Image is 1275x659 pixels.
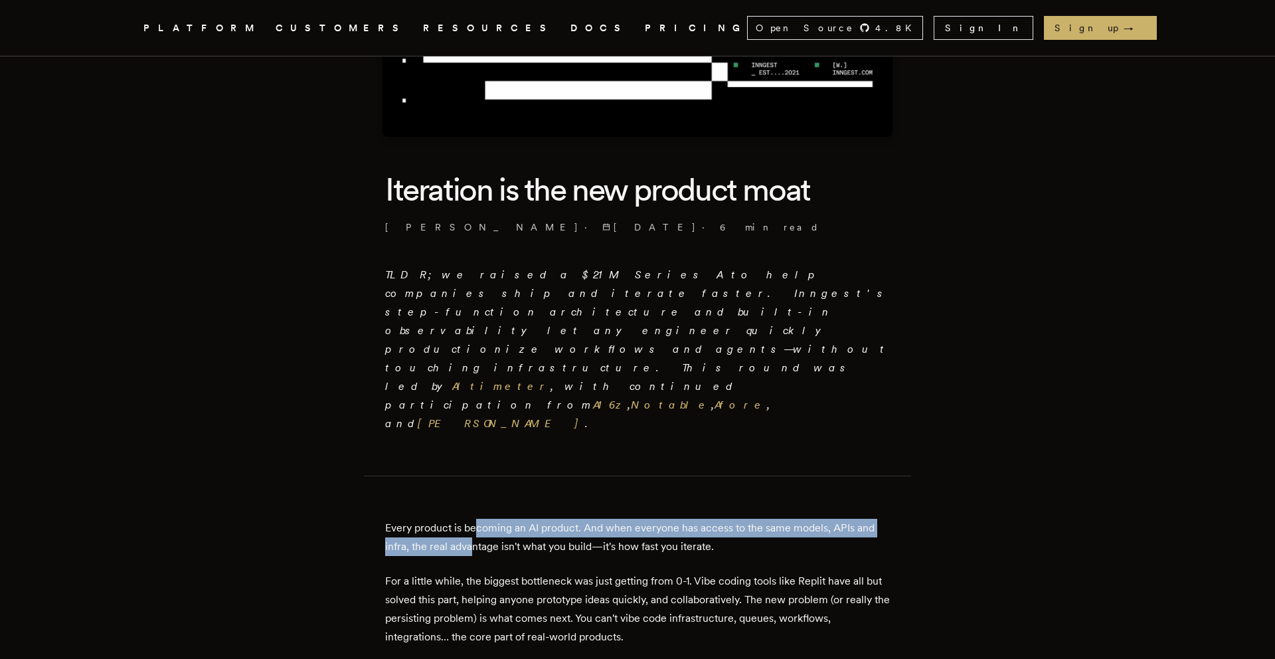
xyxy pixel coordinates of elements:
em: TLDR; we raised a $21M Series A to help companies ship and iterate faster. Inngest's step-functio... [385,268,890,430]
p: Every product is becoming an AI product. And when everyone has access to the same models, APIs an... [385,519,890,556]
button: RESOURCES [423,20,554,37]
a: [PERSON_NAME] [418,417,585,430]
span: Open Source [756,21,854,35]
p: For a little while, the biggest bottleneck was just getting from 0-1. Vibe coding tools like Repl... [385,572,890,646]
a: DOCS [570,20,629,37]
span: 4.8 K [875,21,920,35]
button: PLATFORM [143,20,260,37]
p: · · [385,221,890,234]
a: [PERSON_NAME] [385,221,579,234]
a: Sign In [934,16,1033,40]
span: 6 min read [720,221,819,234]
a: Notable [631,399,711,411]
a: CUSTOMERS [276,20,407,37]
span: → [1124,21,1146,35]
a: A16z [593,399,628,411]
a: Sign up [1044,16,1157,40]
a: PRICING [645,20,747,37]
a: Afore [715,399,767,411]
a: Altimeter [452,380,551,393]
span: [DATE] [602,221,697,234]
h1: Iteration is the new product moat [385,169,890,210]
